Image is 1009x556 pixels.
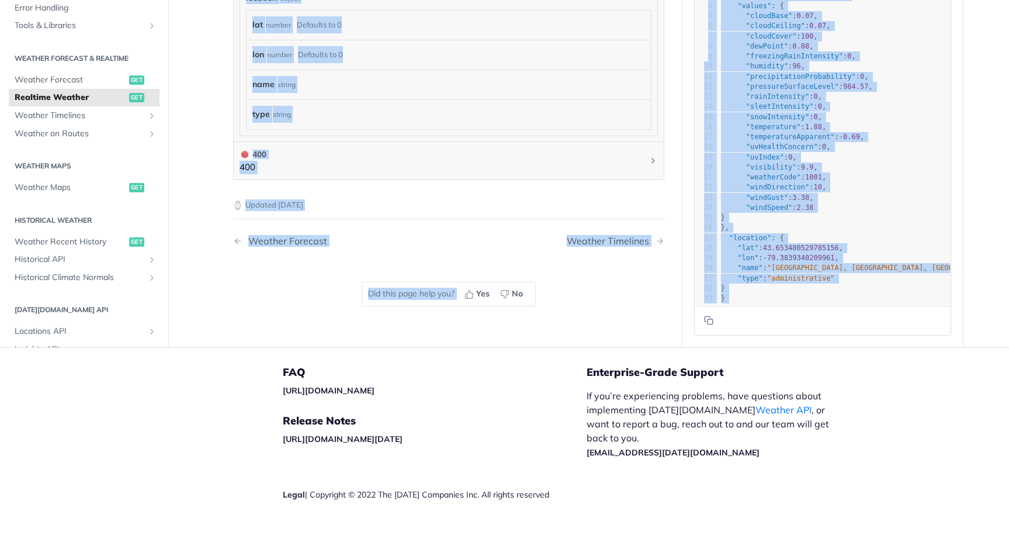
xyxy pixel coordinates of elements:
span: "freezingRainIntensity" [746,52,843,60]
span: "name" [737,264,762,272]
div: 29 [695,253,713,263]
span: 0 [788,153,792,161]
span: : , [721,22,831,30]
span: 79.3839340209961 [767,254,835,262]
span: : , [721,173,827,181]
h5: Release Notes [283,414,587,428]
p: If you’re experiencing problems, have questions about implementing [DATE][DOMAIN_NAME] , or want ... [587,389,841,459]
span: } [721,284,725,292]
span: : , [721,133,865,141]
h2: Weather Maps [9,161,160,171]
span: : , [721,163,818,171]
span: "uvHealthConcern" [746,143,818,151]
div: 32 [695,284,713,293]
a: Weather API [755,404,812,416]
div: 11 [695,71,713,81]
span: get [129,93,144,102]
div: 13 [695,92,713,102]
button: Show subpages for Locations API [147,327,157,336]
span: : , [721,82,873,91]
span: "cloudCeiling" [746,22,805,30]
span: 0.07 [809,22,826,30]
div: | Copyright © 2022 The [DATE] Companies Inc. All rights reserved [283,489,587,500]
div: 12 [695,82,713,92]
span: : [721,274,835,282]
a: Tools & LibrariesShow subpages for Tools & Libraries [9,17,160,34]
a: Locations APIShow subpages for Locations API [9,323,160,340]
label: lat [252,16,263,33]
span: "humidity" [746,62,788,70]
span: : , [721,42,814,50]
a: Realtime Weatherget [9,89,160,106]
span: "weatherCode" [746,173,801,181]
span: "pressureSurfaceLevel" [746,82,839,91]
span: 100 [801,32,814,40]
p: 400 [240,161,266,174]
a: Previous Page: Weather Forecast [233,236,418,247]
div: string [273,106,291,123]
div: 27 [695,233,713,243]
div: 30 [695,263,713,273]
div: Did this page help you? [362,282,536,306]
div: 14 [695,102,713,112]
div: Defaults to 0 [298,46,343,63]
a: Weather Mapsget [9,179,160,196]
a: Weather Recent Historyget [9,233,160,250]
div: 16 [695,122,713,132]
span: "location" [729,233,771,241]
span: Error Handling [15,2,157,14]
div: 400 [240,148,266,161]
a: Weather on RoutesShow subpages for Weather on Routes [9,125,160,142]
span: "rainIntensity" [746,92,809,101]
span: 96 [792,62,800,70]
div: Defaults to 0 [297,16,342,33]
div: 28 [695,243,713,253]
button: Show subpages for Historical API [147,255,157,264]
span: : , [721,112,823,120]
div: 21 [695,172,713,182]
span: 0 [813,92,817,101]
span: 0.07 [797,12,814,20]
h2: Weather Forecast & realtime [9,53,160,64]
span: 43.653480529785156 [763,244,839,252]
span: 0 [818,102,822,110]
span: : , [721,52,856,60]
div: 26 [695,223,713,233]
span: : , [721,32,818,40]
div: number [266,16,291,33]
div: 6 [695,21,713,31]
span: : [721,203,814,212]
span: 1001 [805,173,822,181]
span: Historical Climate Normals [15,272,144,284]
div: 9 [695,51,713,61]
div: 8 [695,42,713,51]
label: lon [252,46,264,63]
span: "precipitationProbability" [746,72,856,80]
div: Weather Forecast [242,236,327,247]
div: string [278,76,296,93]
span: No [512,288,523,300]
span: - [763,254,767,262]
span: "lon" [737,254,758,262]
span: Weather Maps [15,182,126,194]
span: "windGust" [746,193,788,201]
span: "visibility" [746,163,797,171]
span: - [839,133,843,141]
nav: Pagination Controls [233,224,664,258]
span: 0 [822,143,826,151]
span: get [129,75,144,85]
div: 22 [695,182,713,192]
span: : , [721,143,831,151]
label: name [252,76,275,93]
span: : , [721,244,844,252]
span: 984.57 [843,82,868,91]
span: : , [721,12,818,20]
a: [URL][DOMAIN_NAME][DATE] [283,434,403,444]
span: 9.9 [801,163,814,171]
h5: Enterprise-Grade Support [587,365,860,379]
button: Show subpages for Weather Timelines [147,111,157,120]
div: 4 [695,1,713,11]
span: "windSpeed" [746,203,792,212]
span: 2.38 [797,203,814,212]
button: Show subpages for Insights API [147,345,157,354]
